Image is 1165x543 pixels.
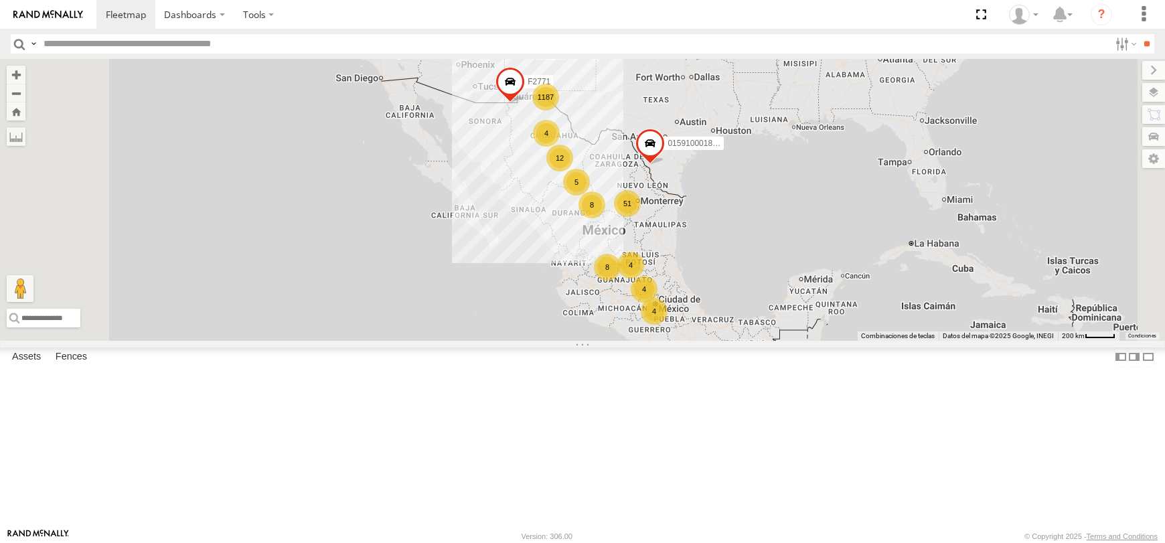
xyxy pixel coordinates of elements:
a: Terms and Conditions [1087,532,1158,540]
a: Condiciones (se abre en una nueva pestaña) [1128,333,1156,338]
div: 5 [563,169,590,196]
div: Omar Miranda [1004,5,1043,25]
a: Visit our Website [7,530,69,543]
div: © Copyright 2025 - [1024,532,1158,540]
div: 12 [546,145,573,171]
div: 4 [617,252,644,279]
label: Measure [7,127,25,146]
button: Zoom in [7,66,25,84]
button: Combinaciones de teclas [861,331,935,341]
div: 1187 [532,84,559,110]
label: Map Settings [1142,149,1165,168]
label: Fences [49,348,94,367]
div: 4 [533,120,560,147]
img: rand-logo.svg [13,10,83,19]
span: F2771 [528,78,550,87]
div: Version: 306.00 [522,532,572,540]
div: 8 [578,191,605,218]
span: Datos del mapa ©2025 Google, INEGI [943,332,1054,339]
i: ? [1091,4,1112,25]
label: Hide Summary Table [1142,347,1155,367]
button: Escala del mapa: 200 km por 42 píxeles [1058,331,1119,341]
div: 8 [594,254,621,281]
button: Arrastra el hombrecito naranja al mapa para abrir Street View [7,275,33,302]
div: 4 [641,298,668,325]
button: Zoom Home [7,102,25,121]
span: 200 km [1062,332,1085,339]
div: 4 [631,276,657,303]
label: Search Filter Options [1110,34,1139,54]
div: 51 [614,190,641,217]
label: Search Query [28,34,39,54]
span: 015910001811580 [668,139,734,148]
label: Dock Summary Table to the Left [1114,347,1128,367]
button: Zoom out [7,84,25,102]
label: Dock Summary Table to the Right [1128,347,1141,367]
label: Assets [5,348,48,367]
